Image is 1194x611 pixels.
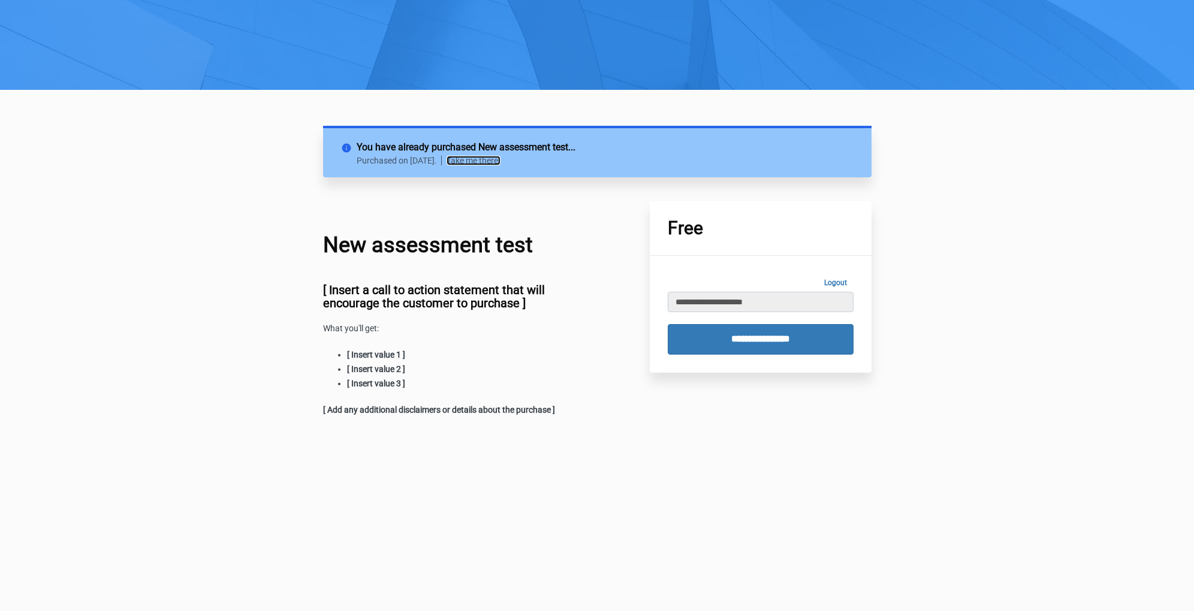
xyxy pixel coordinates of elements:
strong: [ Insert value 1 ] [347,350,405,359]
strong: [ Add any additional disclaimers or details about the purchase ] [323,405,555,415]
p: Purchased on [DATE]. [357,156,442,165]
h1: New assessment test [323,231,592,259]
h2: You have already purchased New assessment test... [357,140,854,155]
h3: [ Insert a call to action statement that will encourage the customer to purchase ] [323,283,592,310]
i: info [341,140,357,151]
p: What you'll get: [323,322,592,336]
h1: Free [668,219,854,237]
a: Take me there! [447,156,500,165]
a: Logout [818,274,854,292]
strong: [ Insert value 3 ] [347,379,405,388]
strong: [ Insert value 2 ] [347,364,405,374]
